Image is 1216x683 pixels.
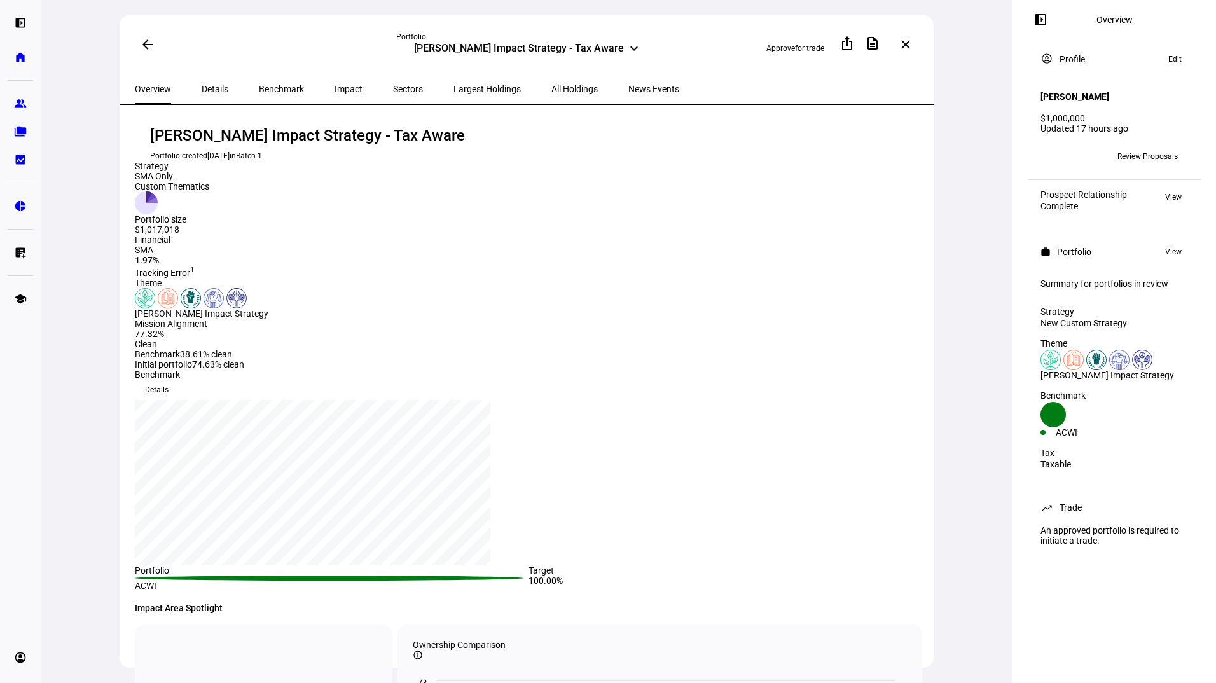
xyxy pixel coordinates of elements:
[135,349,180,359] span: Benchmark
[626,41,642,56] mat-icon: keyboard_arrow_down
[1159,244,1188,259] button: View
[14,125,27,138] eth-mat-symbol: folder_copy
[135,369,922,380] div: Benchmark
[14,17,27,29] eth-mat-symbol: left_panel_open
[259,85,304,93] span: Benchmark
[1162,52,1188,67] button: Edit
[8,45,33,70] a: home
[1040,244,1188,259] eth-panel-overview-card-header: Portfolio
[1040,92,1109,102] h4: [PERSON_NAME]
[135,171,209,181] div: SMA Only
[1109,350,1130,370] img: democracy.colored.svg
[135,581,529,591] div: ACWI
[1040,501,1053,514] mat-icon: trending_up
[1040,307,1188,317] div: Strategy
[135,255,525,265] div: 1.97%
[158,288,178,308] img: education.colored.svg
[1040,370,1188,380] div: [PERSON_NAME] Impact Strategy
[14,200,27,212] eth-mat-symbol: pie_chart
[414,42,624,57] div: [PERSON_NAME] Impact Strategy - Tax Aware
[135,85,171,93] span: Overview
[135,565,529,576] div: Portfolio
[230,151,262,160] span: in
[628,85,679,93] span: News Events
[865,36,880,51] mat-icon: description
[1040,500,1188,515] eth-panel-overview-card-header: Trade
[14,51,27,64] eth-mat-symbol: home
[1165,244,1182,259] span: View
[202,85,228,93] span: Details
[1165,190,1182,205] span: View
[795,44,824,53] span: for trade
[396,32,657,42] div: Portfolio
[1086,350,1107,370] img: racialJustice.colored.svg
[14,246,27,259] eth-mat-symbol: list_alt_add
[14,153,27,166] eth-mat-symbol: bid_landscape
[529,576,922,591] div: 100.00%
[1040,201,1127,211] div: Complete
[839,36,855,51] mat-icon: ios_share
[1040,52,1053,65] mat-icon: account_circle
[1040,247,1051,257] mat-icon: work
[150,151,907,161] div: Portfolio created
[898,37,913,52] mat-icon: close
[1063,350,1084,370] img: education.colored.svg
[135,329,244,339] div: 77.32%
[135,161,209,171] div: Strategy
[393,85,423,93] span: Sectors
[8,147,33,172] a: bid_landscape
[135,380,179,400] button: Details
[335,85,363,93] span: Impact
[226,288,247,308] img: humanRights.colored.svg
[135,224,209,235] div: $1,017,018
[1168,52,1182,67] span: Edit
[1040,390,1188,401] div: Benchmark
[1056,427,1114,438] div: ACWI
[1040,448,1188,458] div: Tax
[190,265,195,274] sup: 1
[1040,350,1061,370] img: climateChange.colored.svg
[145,380,169,400] span: Details
[135,359,192,369] span: Initial portfolio
[413,650,423,660] mat-icon: info_outline
[1060,502,1082,513] div: Trade
[135,235,525,245] div: Financial
[1040,279,1188,289] div: Summary for portfolios in review
[135,278,525,288] div: Theme
[1040,123,1188,134] div: Updated 17 hours ago
[766,44,795,53] span: Approve
[180,349,232,359] span: 38.61% clean
[1033,12,1048,27] mat-icon: left_panel_open
[1096,15,1133,25] div: Overview
[1033,520,1196,551] div: An approved portfolio is required to initiate a trade.
[453,85,521,93] span: Largest Holdings
[1132,350,1152,370] img: humanRights.colored.svg
[1117,146,1178,167] span: Review Proposals
[1046,152,1056,161] span: BH
[413,640,907,650] div: Ownership Comparison
[8,193,33,219] a: pie_chart
[529,565,922,576] div: Target
[1159,190,1188,205] button: View
[14,651,27,664] eth-mat-symbol: account_circle
[135,400,490,565] div: chart, 1 series
[1057,247,1091,257] div: Portfolio
[204,288,224,308] img: democracy.colored.svg
[1107,146,1188,167] button: Review Proposals
[135,603,922,613] h4: Impact Area Spotlight
[192,359,244,369] span: 74.63% clean
[1040,190,1127,200] div: Prospect Relationship
[1040,52,1188,67] eth-panel-overview-card-header: Profile
[756,38,834,59] button: Approvefor trade
[236,151,262,160] a: Batch 1
[8,119,33,144] a: folder_copy
[14,293,27,305] eth-mat-symbol: school
[135,339,244,349] div: Clean
[135,308,525,319] div: [PERSON_NAME] Impact Strategy
[135,288,155,308] img: climateChange.colored.svg
[14,97,27,110] eth-mat-symbol: group
[1040,113,1188,123] div: $1,000,000
[551,85,598,93] span: All Holdings
[150,125,907,146] div: [PERSON_NAME] Impact Strategy - Tax Aware
[181,288,201,308] img: racialJustice.colored.svg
